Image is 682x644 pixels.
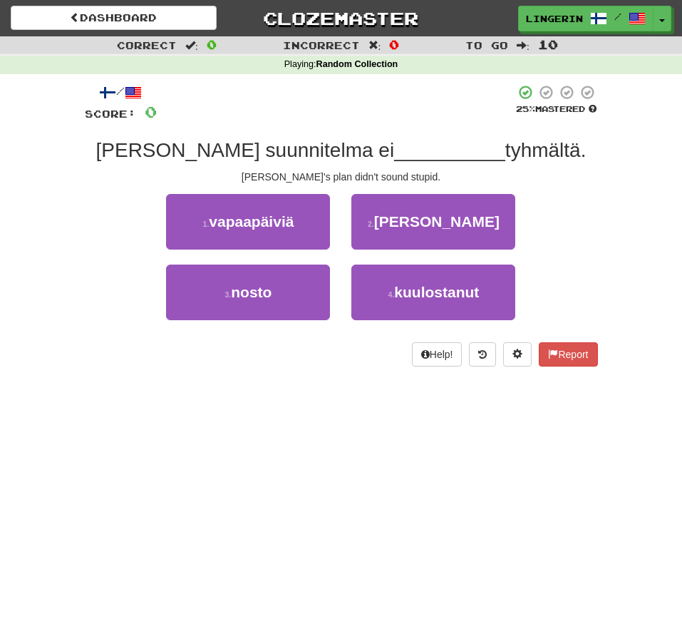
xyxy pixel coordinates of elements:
[209,213,294,230] span: vapaapäiviä
[207,37,217,51] span: 0
[166,194,330,250] button: 1.vapaapäiviä
[412,342,463,367] button: Help!
[469,342,496,367] button: Round history (alt+y)
[316,59,398,69] strong: Random Collection
[225,290,232,299] small: 3 .
[526,12,583,25] span: LingeringWater3403
[85,170,598,184] div: [PERSON_NAME]'s plan didn't sound stupid.
[283,39,360,51] span: Incorrect
[614,11,621,21] span: /
[351,265,515,320] button: 4.kuulostanut
[389,37,399,51] span: 0
[374,213,500,230] span: [PERSON_NAME]
[96,139,395,161] span: [PERSON_NAME] suunnitelma ei
[185,40,198,50] span: :
[368,40,381,50] span: :
[394,284,479,300] span: kuulostanut
[516,104,535,113] span: 25 %
[85,84,157,102] div: /
[515,103,598,115] div: Mastered
[85,108,136,120] span: Score:
[238,6,444,31] a: Clozemaster
[351,194,515,250] button: 2.[PERSON_NAME]
[368,220,374,228] small: 2 .
[394,139,505,161] span: __________
[231,284,272,300] span: nosto
[539,342,597,367] button: Report
[388,290,395,299] small: 4 .
[517,40,529,50] span: :
[203,220,210,228] small: 1 .
[505,139,587,161] span: tyhmältä.
[465,39,508,51] span: To go
[166,265,330,320] button: 3.nosto
[117,39,177,51] span: Correct
[518,6,653,31] a: LingeringWater3403 /
[11,6,217,30] a: Dashboard
[145,103,157,121] span: 0
[538,37,558,51] span: 10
